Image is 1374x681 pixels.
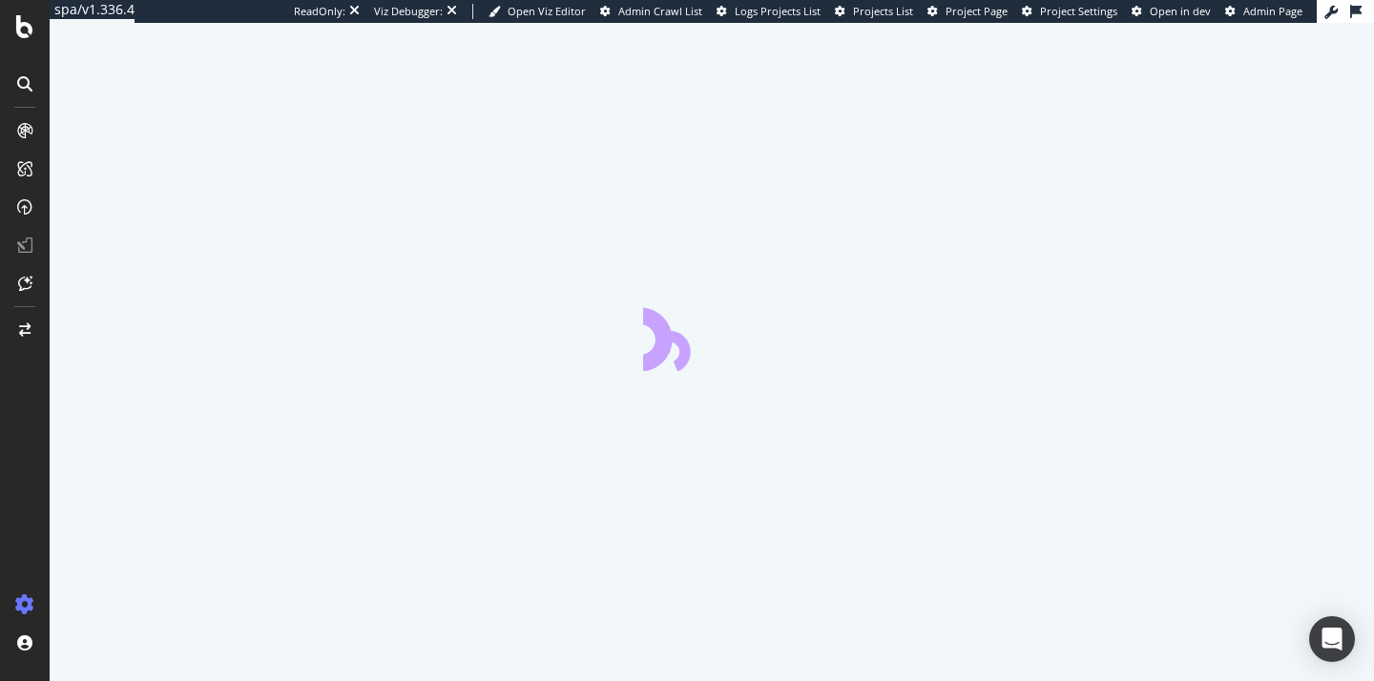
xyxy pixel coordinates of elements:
span: Projects List [853,4,913,18]
div: Open Intercom Messenger [1309,616,1355,662]
span: Open in dev [1150,4,1211,18]
span: Admin Crawl List [618,4,702,18]
a: Project Page [927,4,1008,19]
a: Open Viz Editor [489,4,586,19]
a: Project Settings [1022,4,1117,19]
a: Open in dev [1132,4,1211,19]
span: Logs Projects List [735,4,821,18]
div: ReadOnly: [294,4,345,19]
a: Projects List [835,4,913,19]
span: Open Viz Editor [508,4,586,18]
a: Admin Page [1225,4,1302,19]
div: animation [643,302,781,371]
span: Admin Page [1243,4,1302,18]
div: Viz Debugger: [374,4,443,19]
span: Project Settings [1040,4,1117,18]
span: Project Page [946,4,1008,18]
a: Admin Crawl List [600,4,702,19]
a: Logs Projects List [717,4,821,19]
